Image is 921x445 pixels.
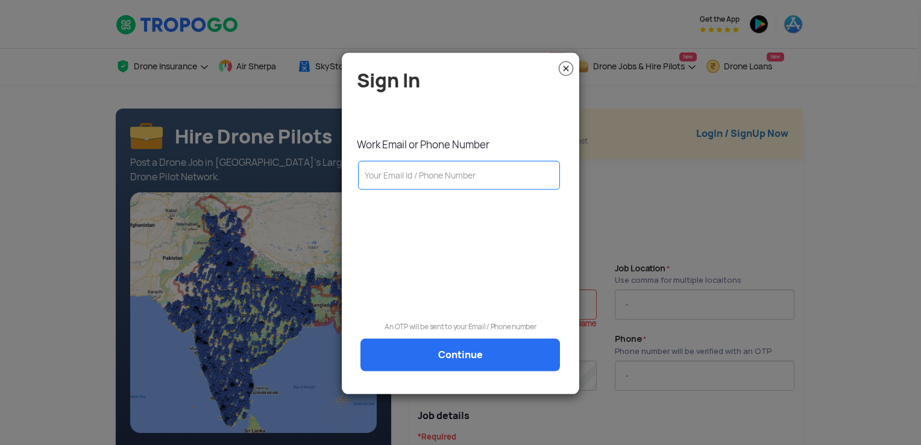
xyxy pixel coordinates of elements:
img: close [559,62,573,76]
p: Work Email or Phone Number [357,138,570,151]
a: Continue [360,339,560,371]
p: An OTP will be sent to your Email / Phone number [351,321,570,333]
input: Your Email Id / Phone Number [358,161,560,190]
h4: Sign In [357,70,570,91]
